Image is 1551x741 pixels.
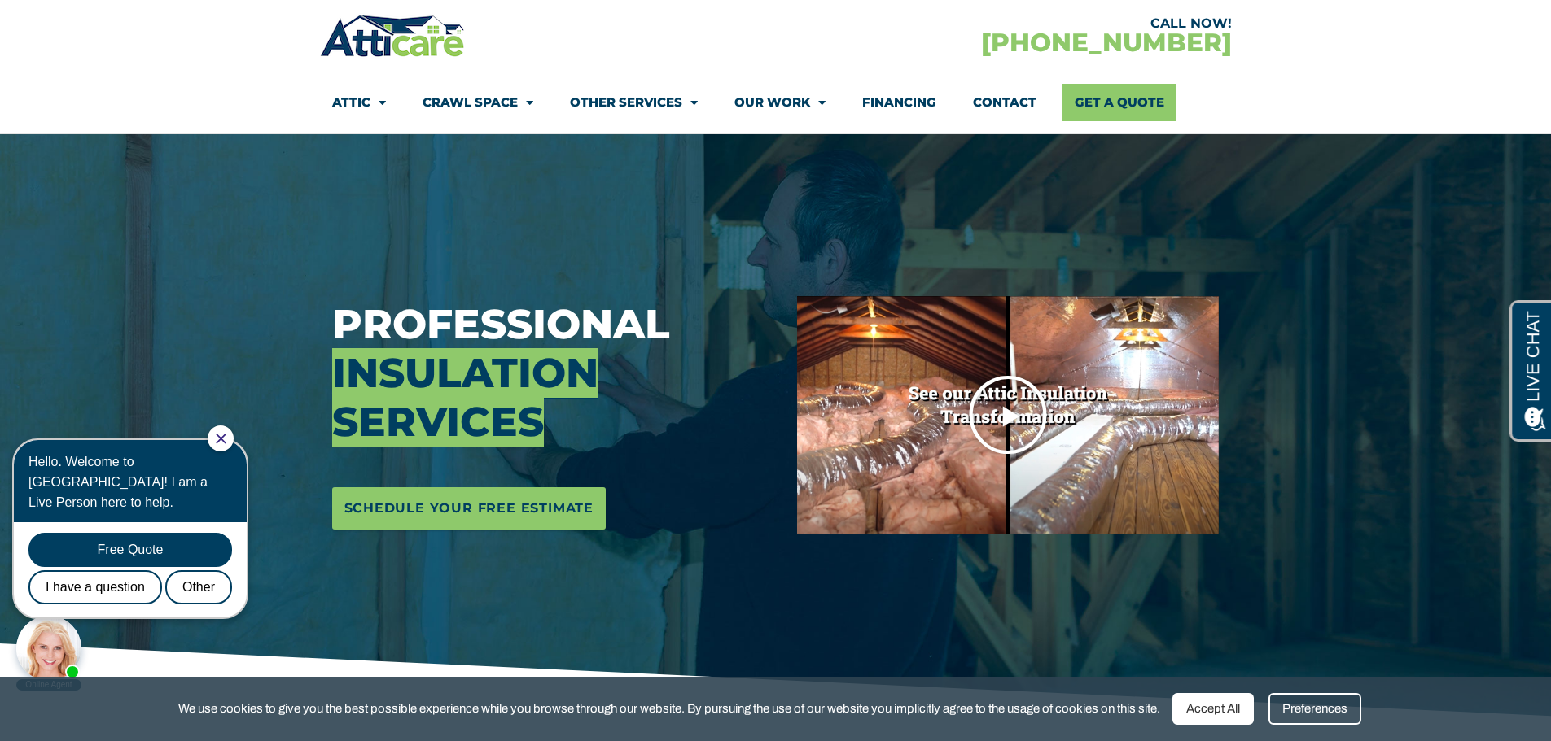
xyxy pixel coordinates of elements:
span: We use cookies to give you the best possible experience while you browse through our website. By ... [178,699,1160,719]
nav: Menu [332,84,1220,121]
a: Schedule Your Free Estimate [332,487,607,530]
span: Insulation Services [332,348,598,447]
div: Accept All [1172,693,1254,725]
div: Play Video [967,374,1049,455]
a: Other Services [570,84,698,121]
div: CALL NOW! [776,17,1232,30]
a: Get A Quote [1062,84,1176,121]
div: Preferences [1268,693,1361,725]
span: Opens a chat window [40,13,131,33]
a: Financing [862,84,936,121]
iframe: Chat Invitation [8,424,269,692]
a: Contact [973,84,1036,121]
h3: Professional [332,300,773,447]
a: Our Work [734,84,826,121]
a: Crawl Space [423,84,533,121]
a: Attic [332,84,386,121]
span: Schedule Your Free Estimate [344,495,594,521]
